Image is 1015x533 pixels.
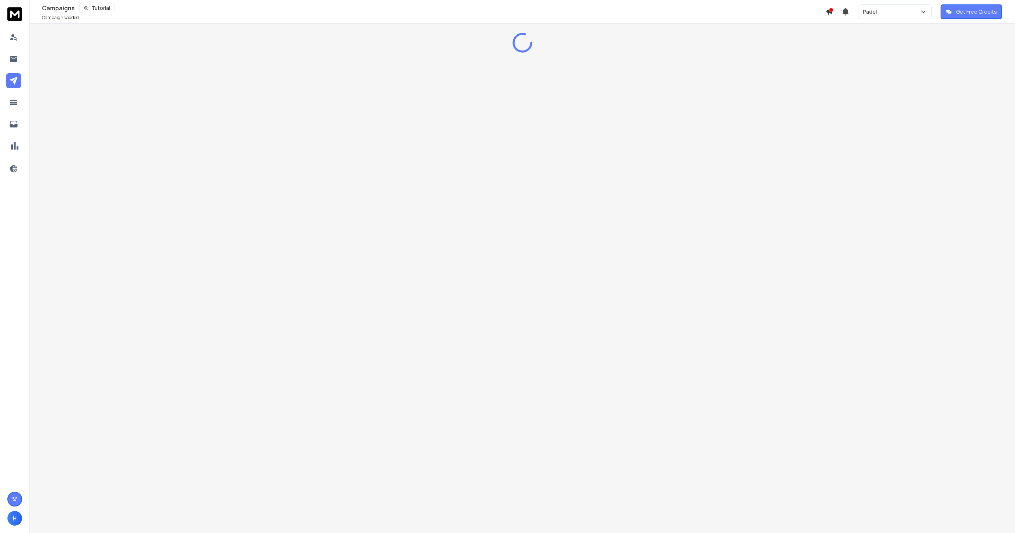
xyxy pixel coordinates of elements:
button: Tutorial [79,3,115,13]
div: Campaigns [42,3,826,13]
button: H [7,511,22,526]
button: Get Free Credits [941,4,1002,19]
p: Campaigns added [42,15,79,21]
p: Get Free Credits [956,8,997,15]
p: Padel [863,8,880,15]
